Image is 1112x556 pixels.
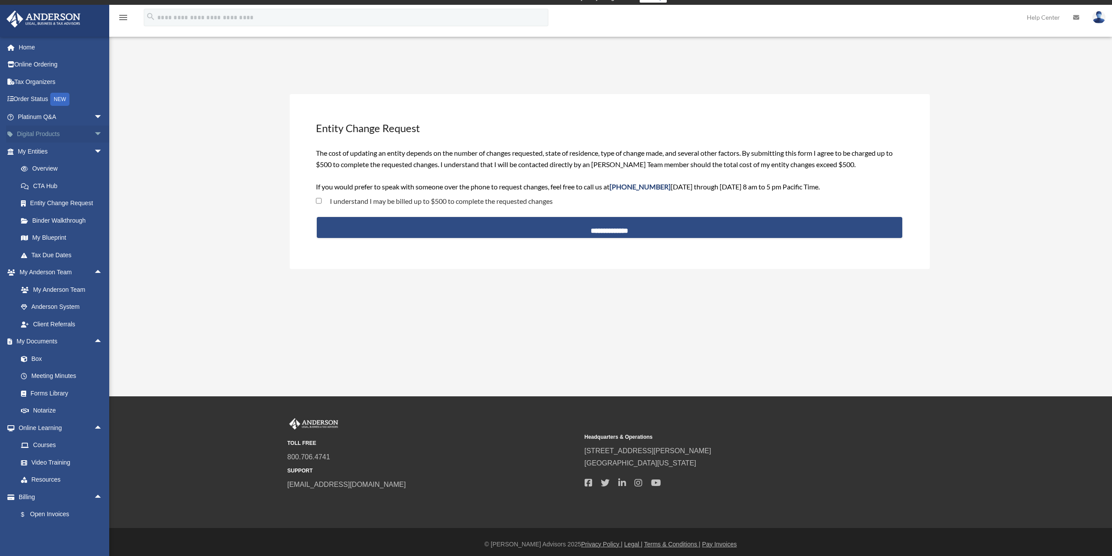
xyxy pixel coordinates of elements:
[94,143,111,161] span: arrow_drop_down
[12,506,116,524] a: $Open Invoices
[12,246,116,264] a: Tax Due Dates
[6,143,116,160] a: My Entitiesarrow_drop_down
[94,126,111,143] span: arrow_drop_down
[6,126,116,143] a: Digital Productsarrow_drop_down
[109,539,1112,550] div: © [PERSON_NAME] Advisors 2025
[6,333,116,350] a: My Documentsarrow_drop_up
[12,160,116,178] a: Overview
[94,264,111,282] span: arrow_drop_up
[288,418,340,430] img: Anderson Advisors Platinum Portal
[12,281,116,298] a: My Anderson Team
[146,12,156,21] i: search
[12,212,116,229] a: Binder Walkthrough
[4,10,83,28] img: Anderson Advisors Platinum Portal
[585,433,876,442] small: Headquarters & Operations
[581,541,623,548] a: Privacy Policy |
[12,177,116,195] a: CTA Hub
[94,333,111,351] span: arrow_drop_up
[94,488,111,506] span: arrow_drop_up
[1092,11,1105,24] img: User Pic
[624,541,643,548] a: Legal |
[6,91,116,108] a: Order StatusNEW
[118,15,128,23] a: menu
[12,471,116,489] a: Resources
[322,198,553,205] label: I understand I may be billed up to $500 to complete the requested changes
[6,56,116,73] a: Online Ordering
[6,419,116,437] a: Online Learningarrow_drop_up
[6,73,116,91] a: Tax Organizers
[610,182,671,191] span: [PHONE_NUMBER]
[94,419,111,437] span: arrow_drop_up
[94,108,111,126] span: arrow_drop_down
[12,298,116,316] a: Anderson System
[12,454,116,471] a: Video Training
[288,481,406,488] a: [EMAIL_ADDRESS][DOMAIN_NAME]
[585,459,696,467] a: [GEOGRAPHIC_DATA][US_STATE]
[26,509,30,520] span: $
[702,541,737,548] a: Pay Invoices
[316,149,893,191] span: The cost of updating an entity depends on the number of changes requested, state of residence, ty...
[288,439,579,448] small: TOLL FREE
[12,402,116,420] a: Notarize
[6,108,116,126] a: Platinum Q&Aarrow_drop_down
[12,315,116,333] a: Client Referrals
[6,488,116,506] a: Billingarrow_drop_up
[12,350,116,367] a: Box
[12,367,116,385] a: Meeting Minutes
[12,437,116,454] a: Courses
[315,120,904,136] h3: Entity Change Request
[288,453,330,461] a: 800.706.4741
[288,466,579,476] small: SUPPORT
[6,38,116,56] a: Home
[644,541,700,548] a: Terms & Conditions |
[6,264,116,281] a: My Anderson Teamarrow_drop_up
[12,229,116,247] a: My Blueprint
[12,385,116,402] a: Forms Library
[12,523,116,541] a: Past Invoices
[12,195,111,212] a: Entity Change Request
[585,447,711,455] a: [STREET_ADDRESS][PERSON_NAME]
[118,12,128,23] i: menu
[50,93,69,106] div: NEW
